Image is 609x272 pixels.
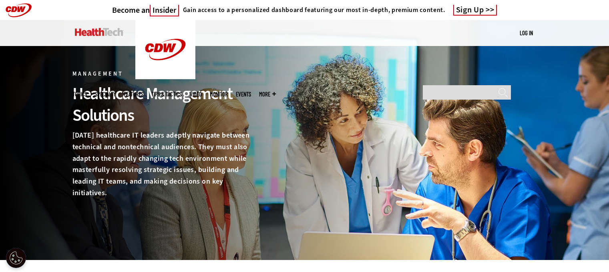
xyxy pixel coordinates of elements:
div: Healthcare Management Solutions [72,83,258,126]
a: CDW [135,73,195,81]
button: Open Preferences [6,248,26,268]
a: MonITor [210,91,228,97]
a: Sign Up [453,5,497,16]
a: Gain access to a personalized dashboard featuring our most in-depth, premium content. [179,6,445,14]
a: Video [190,91,202,97]
div: User menu [520,29,533,37]
a: Features [124,91,143,97]
h4: Gain access to a personalized dashboard featuring our most in-depth, premium content. [183,6,445,14]
a: Tips & Tactics [151,91,182,97]
a: Become anInsider [112,5,179,15]
a: Events [236,91,251,97]
div: Cookie Settings [6,248,26,268]
span: Insider [150,5,179,16]
h3: Become an [112,5,179,15]
img: Home [75,28,123,36]
p: [DATE] healthcare IT leaders adeptly navigate between technical and nontechnical audiences. They ... [72,130,258,199]
img: Home [135,20,195,79]
span: Topics [72,91,87,97]
a: Log in [520,29,533,36]
span: Specialty [95,91,116,97]
span: More [259,91,276,97]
